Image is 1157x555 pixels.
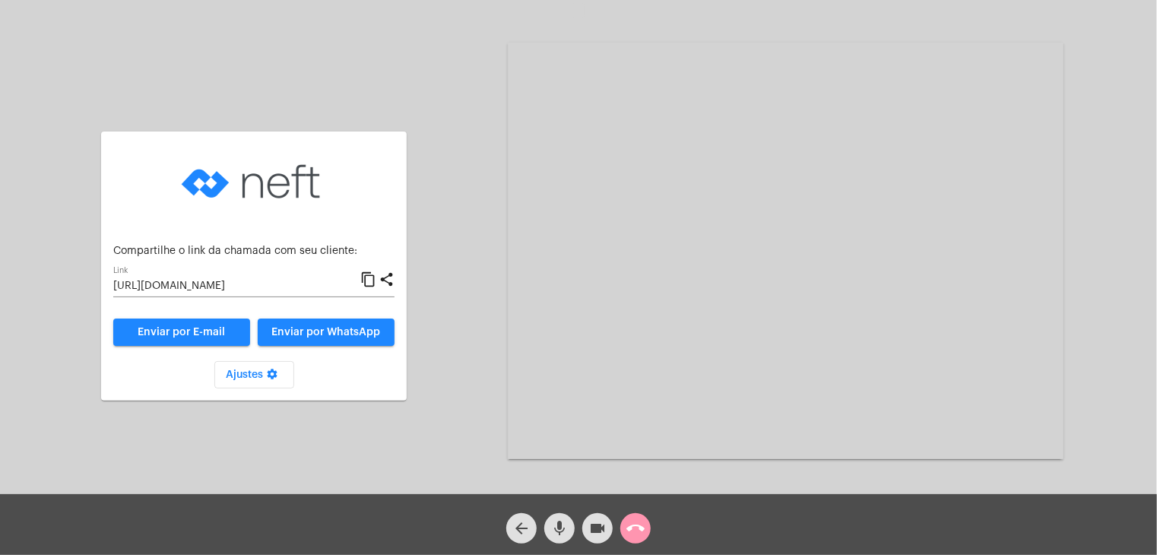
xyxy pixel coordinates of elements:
mat-icon: call_end [626,519,645,538]
span: Enviar por WhatsApp [272,327,381,338]
mat-icon: mic [550,519,569,538]
mat-icon: settings [264,368,282,386]
mat-icon: share [379,271,395,289]
a: Enviar por E-mail [113,319,250,346]
mat-icon: content_copy [360,271,376,289]
mat-icon: arrow_back [512,519,531,538]
span: Enviar por E-mail [138,327,226,338]
mat-icon: videocam [588,519,607,538]
img: logo-neft-novo-2.png [178,144,330,220]
button: Ajustes [214,361,294,388]
p: Compartilhe o link da chamada com seu cliente: [113,246,395,257]
button: Enviar por WhatsApp [258,319,395,346]
span: Ajustes [227,369,282,380]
